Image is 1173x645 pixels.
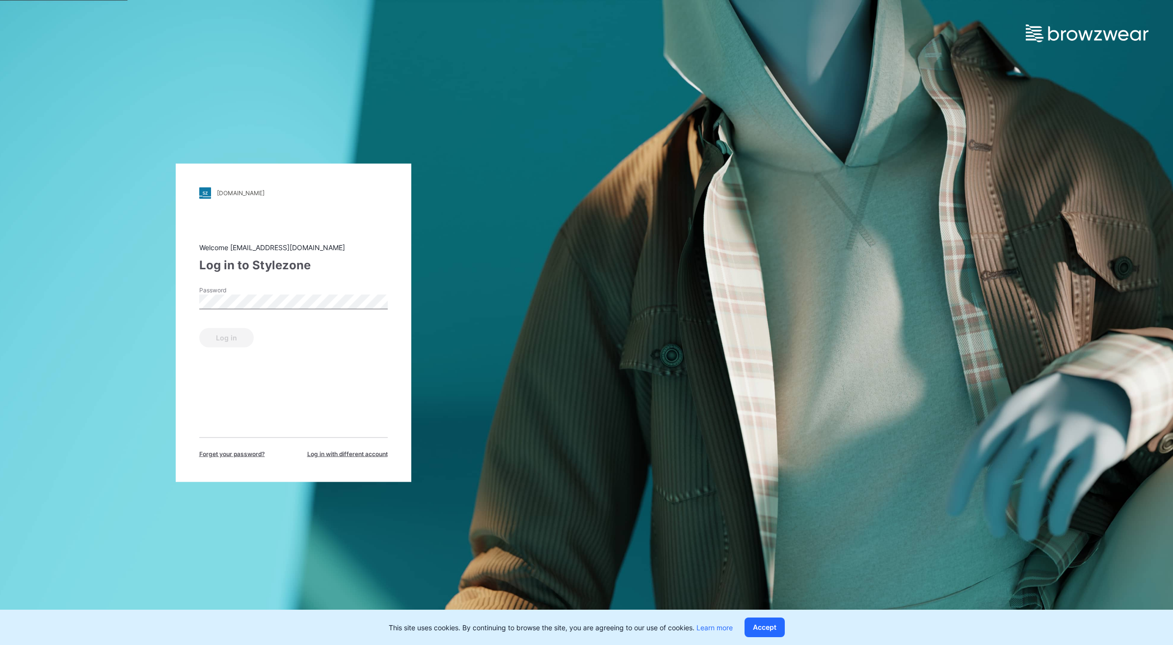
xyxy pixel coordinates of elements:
label: Password [199,285,268,294]
img: stylezone-logo.562084cfcfab977791bfbf7441f1a819.svg [199,187,211,199]
a: [DOMAIN_NAME] [199,187,388,199]
div: Welcome [EMAIL_ADDRESS][DOMAIN_NAME] [199,242,388,252]
button: Accept [745,618,785,637]
img: browzwear-logo.e42bd6dac1945053ebaf764b6aa21510.svg [1026,25,1148,42]
div: Log in to Stylezone [199,256,388,274]
a: Learn more [696,623,733,632]
span: Forget your password? [199,449,265,458]
div: [DOMAIN_NAME] [217,189,265,197]
span: Log in with different account [307,449,388,458]
p: This site uses cookies. By continuing to browse the site, you are agreeing to our use of cookies. [389,622,733,633]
